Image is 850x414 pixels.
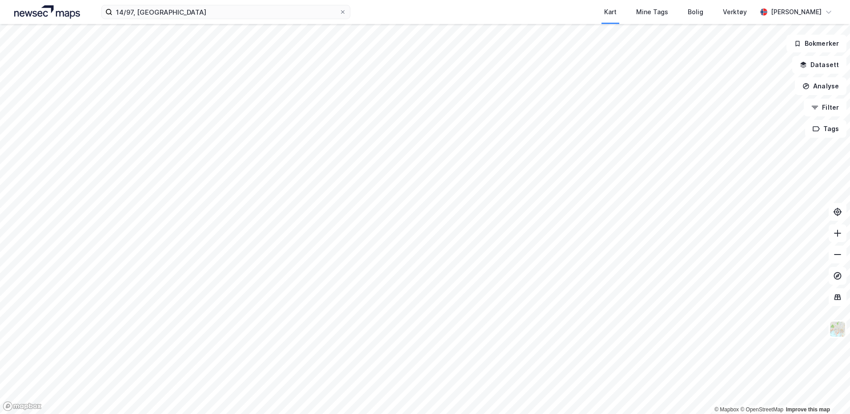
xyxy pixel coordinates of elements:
a: OpenStreetMap [740,406,783,413]
button: Filter [804,99,846,116]
div: Mine Tags [636,7,668,17]
button: Bokmerker [786,35,846,52]
iframe: Chat Widget [806,371,850,414]
button: Analyse [795,77,846,95]
img: logo.a4113a55bc3d86da70a041830d287a7e.svg [14,5,80,19]
div: Verktøy [723,7,747,17]
a: Mapbox [714,406,739,413]
input: Søk på adresse, matrikkel, gårdeiere, leietakere eller personer [112,5,339,19]
img: Z [829,321,846,338]
a: Mapbox homepage [3,401,42,411]
div: Bolig [688,7,703,17]
div: Kontrollprogram for chat [806,371,850,414]
button: Datasett [792,56,846,74]
a: Improve this map [786,406,830,413]
button: Tags [805,120,846,138]
div: [PERSON_NAME] [771,7,822,17]
div: Kart [604,7,617,17]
